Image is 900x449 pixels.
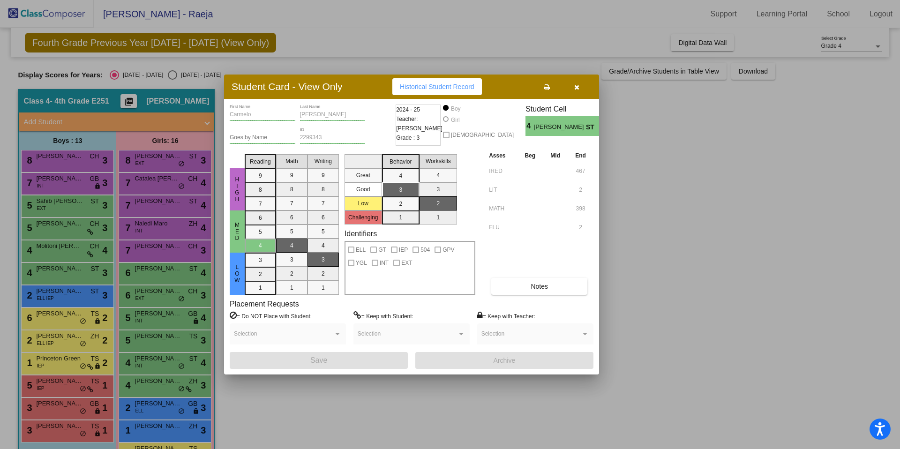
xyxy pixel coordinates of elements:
label: = Do NOT Place with Student: [230,311,312,321]
th: Mid [543,150,568,161]
span: Low [233,264,241,284]
span: 4 [525,120,533,132]
span: [DEMOGRAPHIC_DATA] [451,129,514,141]
span: Teacher: [PERSON_NAME] [396,114,442,133]
span: 504 [420,244,430,255]
span: 3 [599,120,607,132]
span: Grade : 3 [396,133,420,142]
label: = Keep with Teacher: [477,311,535,321]
span: ST [586,122,599,132]
span: GPV [442,244,454,255]
span: Historical Student Record [400,83,474,90]
span: High [233,176,241,202]
th: End [568,150,593,161]
div: Boy [450,105,461,113]
span: IEP [399,244,408,255]
input: assessment [489,202,515,216]
input: goes by name [230,135,295,141]
span: [PERSON_NAME] [534,122,586,132]
button: Notes [491,278,587,295]
th: Asses [487,150,517,161]
span: YGL [356,257,367,269]
input: assessment [489,164,515,178]
h3: Student Cell [525,105,607,113]
span: ELL [356,244,366,255]
label: Identifiers [345,229,377,238]
button: Save [230,352,408,369]
span: INT [380,257,389,269]
input: assessment [489,220,515,234]
span: EXT [401,257,412,269]
span: Save [310,356,327,364]
span: Archive [494,357,516,364]
th: Beg [517,150,543,161]
h3: Student Card - View Only [232,81,343,92]
span: 2024 - 25 [396,105,420,114]
input: assessment [489,183,515,197]
div: Girl [450,116,460,124]
input: Enter ID [300,135,366,141]
label: Placement Requests [230,299,299,308]
button: Archive [415,352,593,369]
span: GT [378,244,386,255]
span: Med [233,222,241,241]
span: Notes [531,283,548,290]
label: = Keep with Student: [353,311,413,321]
button: Historical Student Record [392,78,482,95]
